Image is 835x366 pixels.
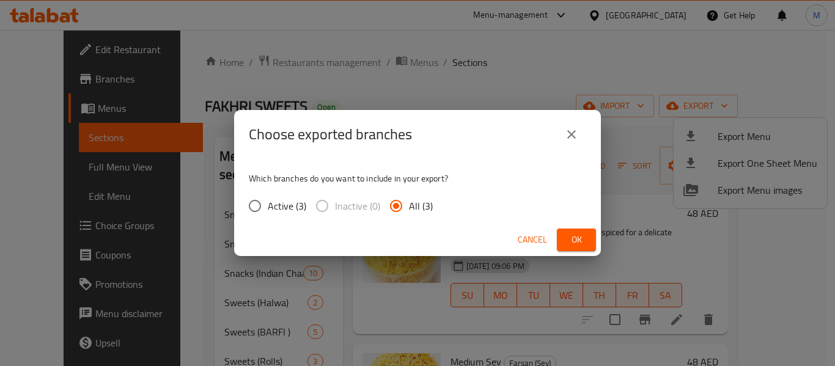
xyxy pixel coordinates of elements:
[557,120,586,149] button: close
[335,199,380,213] span: Inactive (0)
[409,199,433,213] span: All (3)
[249,125,412,144] h2: Choose exported branches
[567,232,586,247] span: Ok
[249,172,586,185] p: Which branches do you want to include in your export?
[557,229,596,251] button: Ok
[518,232,547,247] span: Cancel
[268,199,306,213] span: Active (3)
[513,229,552,251] button: Cancel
